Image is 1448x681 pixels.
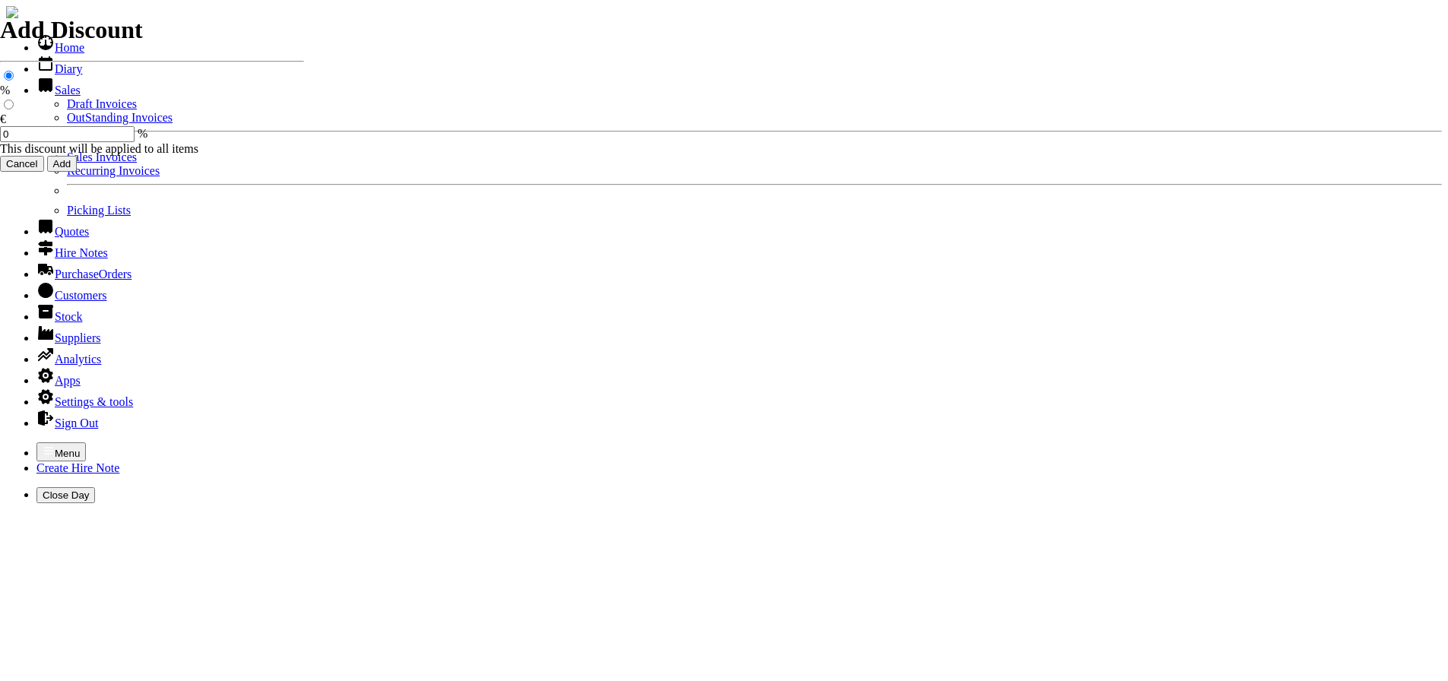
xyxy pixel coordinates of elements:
a: Apps [36,374,81,387]
a: Customers [36,289,106,302]
input: € [4,100,14,109]
a: Sign Out [36,417,98,429]
li: Suppliers [36,324,1442,345]
li: Hire Notes [36,239,1442,260]
a: Create Hire Note [36,461,119,474]
ul: Sales [36,97,1442,217]
a: Picking Lists [67,204,131,217]
a: Quotes [36,225,89,238]
a: Stock [36,310,82,323]
a: PurchaseOrders [36,268,131,280]
button: Close Day [36,487,95,503]
a: Hire Notes [36,246,108,259]
span: % [138,127,147,140]
a: Analytics [36,353,101,366]
li: Stock [36,302,1442,324]
input: Add [47,156,78,172]
button: Menu [36,442,86,461]
a: Settings & tools [36,395,133,408]
a: Suppliers [36,331,100,344]
li: Sales [36,76,1442,217]
input: % [4,71,14,81]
